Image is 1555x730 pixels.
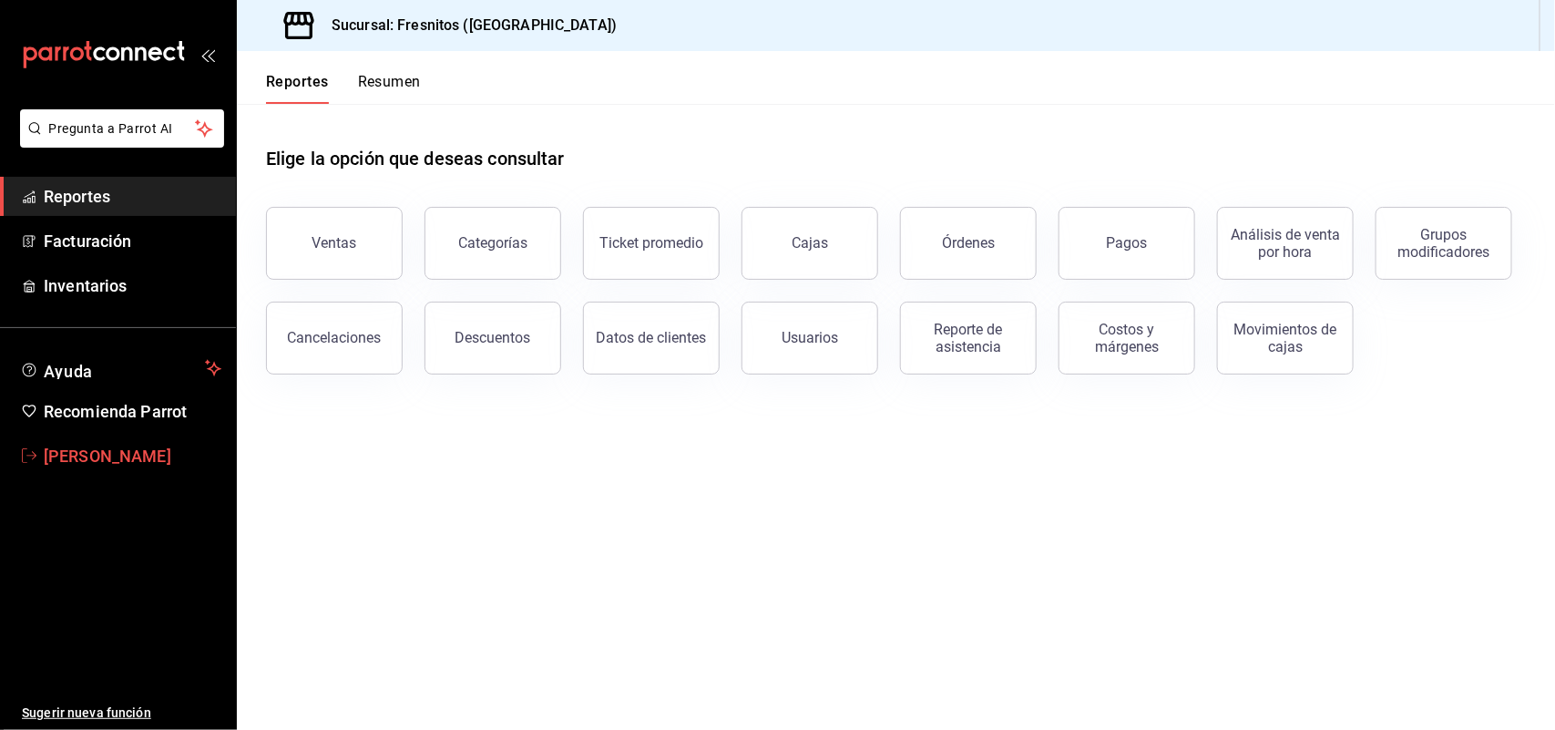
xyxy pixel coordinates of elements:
[1059,302,1195,375] button: Costos y márgenes
[317,15,617,36] h3: Sucursal: Fresnitos ([GEOGRAPHIC_DATA])
[1059,207,1195,280] button: Pagos
[425,302,561,375] button: Descuentos
[1387,226,1500,261] div: Grupos modificadores
[583,207,720,280] button: Ticket promedio
[266,73,329,104] button: Reportes
[266,302,403,375] button: Cancelaciones
[1229,321,1342,355] div: Movimientos de cajas
[44,184,221,209] span: Reportes
[44,444,221,468] span: [PERSON_NAME]
[1229,226,1342,261] div: Análisis de venta por hora
[44,273,221,298] span: Inventarios
[742,302,878,375] button: Usuarios
[20,109,224,148] button: Pregunta a Parrot AI
[1107,234,1148,252] div: Pagos
[266,207,403,280] button: Ventas
[288,329,382,346] div: Cancelaciones
[792,234,828,252] div: Cajas
[200,47,215,62] button: open_drawer_menu
[912,321,1025,355] div: Reporte de asistencia
[1217,302,1354,375] button: Movimientos de cajas
[44,399,221,424] span: Recomienda Parrot
[1376,207,1512,280] button: Grupos modificadores
[742,207,878,280] button: Cajas
[1217,207,1354,280] button: Análisis de venta por hora
[358,73,421,104] button: Resumen
[900,302,1037,375] button: Reporte de asistencia
[49,119,196,139] span: Pregunta a Parrot AI
[942,234,995,252] div: Órdenes
[455,329,531,346] div: Descuentos
[266,145,565,172] h1: Elige la opción que deseas consultar
[425,207,561,280] button: Categorías
[44,229,221,253] span: Facturación
[782,329,838,346] div: Usuarios
[458,234,527,252] div: Categorías
[900,207,1037,280] button: Órdenes
[312,234,357,252] div: Ventas
[13,132,224,151] a: Pregunta a Parrot AI
[44,357,198,379] span: Ayuda
[597,329,707,346] div: Datos de clientes
[22,704,221,723] span: Sugerir nueva función
[583,302,720,375] button: Datos de clientes
[266,73,421,104] div: navigation tabs
[599,234,703,252] div: Ticket promedio
[1070,321,1183,355] div: Costos y márgenes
